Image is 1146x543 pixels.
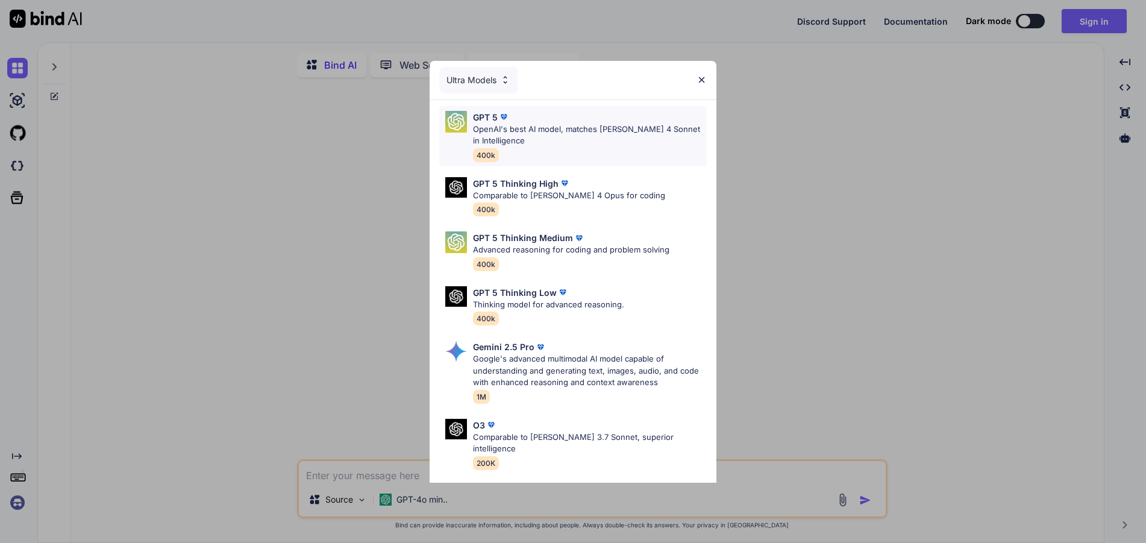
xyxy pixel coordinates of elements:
[473,177,559,190] p: GPT 5 Thinking High
[473,244,669,256] p: Advanced reasoning for coding and problem solving
[473,299,624,311] p: Thinking model for advanced reasoning.
[473,341,534,353] p: Gemini 2.5 Pro
[439,67,518,93] div: Ultra Models
[473,257,499,271] span: 400k
[473,419,485,432] p: O3
[445,177,467,198] img: Pick Models
[473,231,573,244] p: GPT 5 Thinking Medium
[473,148,499,162] span: 400k
[473,353,707,389] p: Google's advanced multimodal AI model capable of understanding and generating text, images, audio...
[473,456,499,470] span: 200K
[473,190,665,202] p: Comparable to [PERSON_NAME] 4 Opus for coding
[445,341,467,362] img: Pick Models
[557,286,569,298] img: premium
[485,419,497,431] img: premium
[559,177,571,189] img: premium
[473,286,557,299] p: GPT 5 Thinking Low
[473,111,498,124] p: GPT 5
[697,75,707,85] img: close
[473,312,499,325] span: 400k
[473,432,707,455] p: Comparable to [PERSON_NAME] 3.7 Sonnet, superior intelligence
[445,419,467,440] img: Pick Models
[500,75,510,85] img: Pick Models
[534,341,546,353] img: premium
[573,232,585,244] img: premium
[445,286,467,307] img: Pick Models
[445,231,467,253] img: Pick Models
[473,202,499,216] span: 400k
[473,124,707,147] p: OpenAI's best AI model, matches [PERSON_NAME] 4 Sonnet in Intelligence
[473,390,490,404] span: 1M
[445,111,467,133] img: Pick Models
[498,111,510,123] img: premium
